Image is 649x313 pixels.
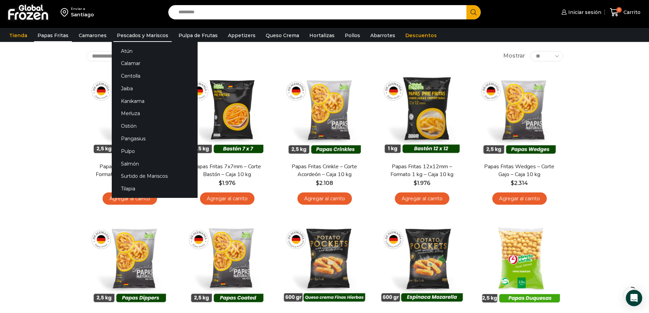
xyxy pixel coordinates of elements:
span: $ [414,180,417,186]
a: Pulpa de Frutas [175,29,221,42]
a: Agregar al carrito: “Papas Fritas 12x12mm - Formato 1 kg - Caja 10 kg” [395,192,449,205]
a: Kanikama [112,95,198,107]
a: Papas Fritas Crinkle – Corte Acordeón – Caja 10 kg [285,163,364,178]
bdi: 1.976 [219,180,235,186]
a: Papas Fritas 7x7mm – Corte Bastón – Caja 10 kg [188,163,266,178]
span: Iniciar sesión [567,9,601,16]
a: Tilapia [112,183,198,195]
a: Agregar al carrito: “Papas Fritas Crinkle - Corte Acordeón - Caja 10 kg” [297,192,352,205]
a: Papas Fritas [34,29,72,42]
a: Agregar al carrito: “Papas Fritas 7x7mm - Corte Bastón - Caja 10 kg” [200,192,254,205]
a: Appetizers [225,29,259,42]
span: $ [511,180,514,186]
div: Santiago [71,11,94,18]
select: Pedido de la tienda [86,51,173,61]
a: Queso Crema [262,29,303,42]
a: Camarones [75,29,110,42]
a: Centolla [112,70,198,82]
a: Iniciar sesión [560,5,601,19]
a: Hortalizas [306,29,338,42]
bdi: 2.314 [511,180,528,186]
span: Carrito [622,9,640,16]
span: Mostrar [503,52,525,60]
a: Agregar al carrito: “Papas Fritas 13x13mm - Formato 2,5 kg - Caja 10 kg” [103,192,157,205]
a: Ostión [112,120,198,132]
div: Open Intercom Messenger [626,290,642,306]
a: Pulpo [112,145,198,157]
span: $ [219,180,222,186]
a: Salmón [112,157,198,170]
a: Tienda [6,29,31,42]
bdi: 2.108 [316,180,333,186]
a: Atún [112,45,198,57]
a: Papas Fritas 13x13mm – Formato 2,5 kg – Caja 10 kg [90,163,169,178]
a: Pescados y Mariscos [113,29,172,42]
a: Surtido de Mariscos [112,170,198,183]
bdi: 1.976 [414,180,430,186]
a: Abarrotes [367,29,399,42]
div: Enviar a [71,6,94,11]
a: Pangasius [112,132,198,145]
button: Search button [466,5,481,19]
span: $ [316,180,319,186]
span: 0 [616,7,622,13]
a: Papas Fritas Wedges – Corte Gajo – Caja 10 kg [480,163,558,178]
a: Calamar [112,57,198,70]
a: 0 Carrito [608,4,642,20]
a: Pollos [341,29,364,42]
a: Descuentos [402,29,440,42]
a: Merluza [112,107,198,120]
img: address-field-icon.svg [61,6,71,18]
a: Agregar al carrito: “Papas Fritas Wedges – Corte Gajo - Caja 10 kg” [492,192,547,205]
a: Jaiba [112,82,198,95]
a: Papas Fritas 12x12mm – Formato 1 kg – Caja 10 kg [383,163,461,178]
